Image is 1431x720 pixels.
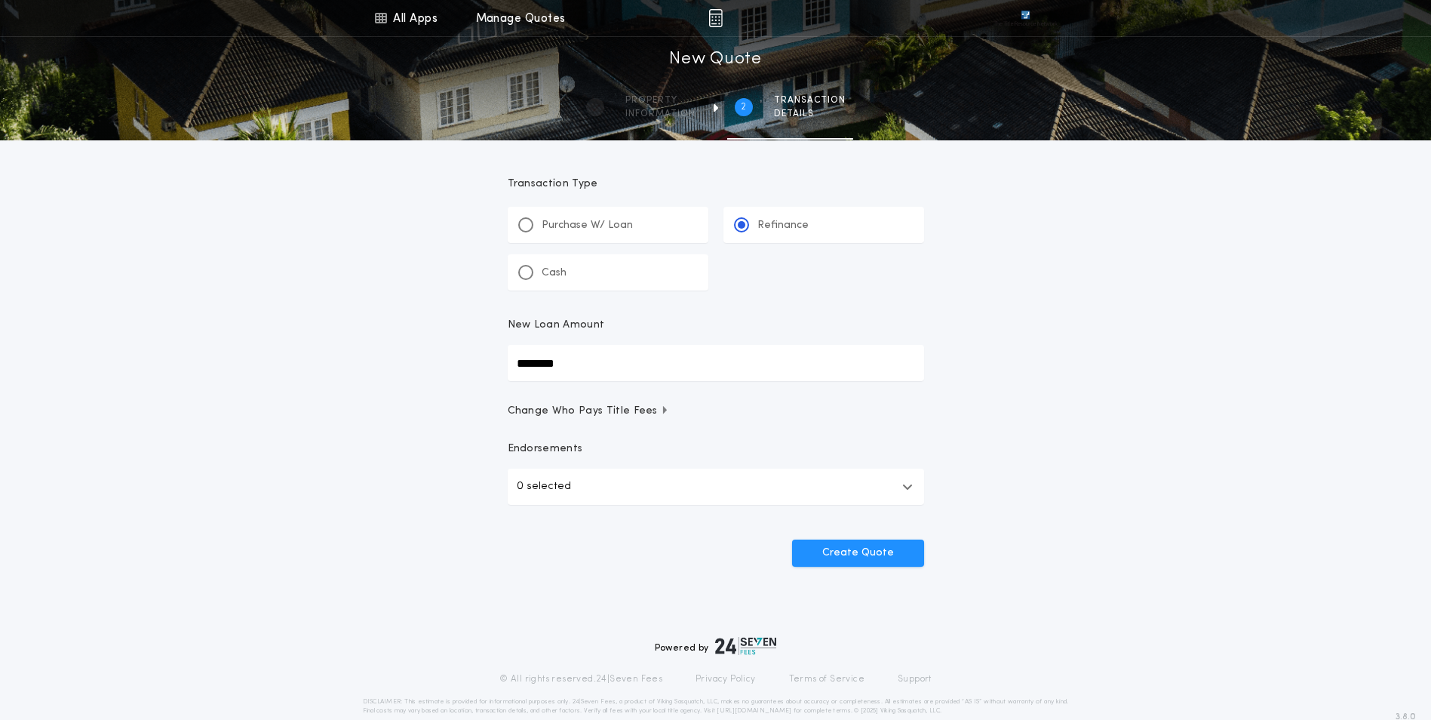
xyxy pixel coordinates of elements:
span: Transaction [774,94,846,106]
p: © All rights reserved. 24|Seven Fees [499,673,662,685]
p: Refinance [757,218,809,233]
span: information [625,108,696,120]
span: details [774,108,846,120]
button: 0 selected [508,469,924,505]
h1: New Quote [669,48,761,72]
p: New Loan Amount [508,318,605,333]
img: vs-icon [993,11,1057,26]
a: Support [898,673,932,685]
div: Powered by [655,637,777,655]
p: DISCLAIMER: This estimate is provided for informational purposes only. 24|Seven Fees, a product o... [363,697,1069,715]
p: Endorsements [508,442,924,457]
a: [URL][DOMAIN_NAME] [717,708,791,714]
p: Transaction Type [508,177,924,192]
button: Create Quote [792,540,924,567]
p: Purchase W/ Loan [542,218,633,233]
a: Privacy Policy [696,673,756,685]
p: Cash [542,266,567,281]
span: Property [625,94,696,106]
img: logo [715,637,777,655]
a: Terms of Service [789,673,864,685]
p: 0 selected [517,478,571,496]
span: Change Who Pays Title Fees [508,404,670,419]
h2: 2 [741,101,746,113]
input: New Loan Amount [508,345,924,381]
img: img [708,9,723,27]
button: Change Who Pays Title Fees [508,404,924,419]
